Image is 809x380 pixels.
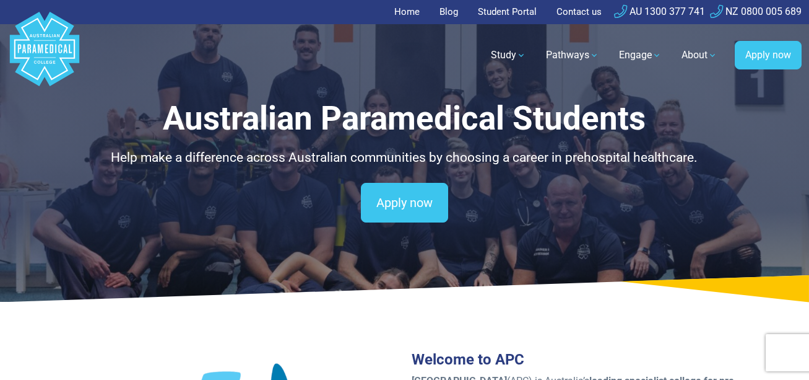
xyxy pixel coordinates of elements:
[412,351,742,369] h3: Welcome to APC
[7,24,82,87] a: Australian Paramedical College
[612,38,669,73] a: Engage
[614,6,705,17] a: AU 1300 377 741
[67,148,742,168] p: Help make a difference across Australian communities by choosing a career in prehospital healthcare.
[710,6,802,17] a: NZ 0800 005 689
[735,41,802,69] a: Apply now
[483,38,534,73] a: Study
[674,38,725,73] a: About
[361,183,448,223] a: Apply now
[539,38,607,73] a: Pathways
[67,99,742,138] h1: Australian Paramedical Students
